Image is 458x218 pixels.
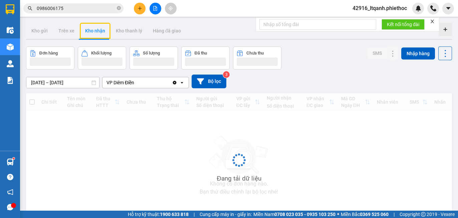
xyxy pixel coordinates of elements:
[135,79,136,86] input: Selected VP Diêm Điền.
[194,211,195,218] span: |
[106,79,134,86] div: VP Diêm Điền
[7,204,13,210] span: message
[168,6,173,11] span: aim
[439,23,452,36] div: Tạo kho hàng mới
[387,21,419,28] span: Kết nối tổng đài
[217,174,261,184] div: Đang tải dữ liệu
[134,3,146,14] button: plus
[7,158,14,166] img: warehouse-icon
[153,6,158,11] span: file-add
[7,27,14,34] img: warehouse-icon
[401,47,435,60] button: Nhập hàng
[7,77,14,84] img: solution-icon
[37,5,116,12] input: Tìm tên, số ĐT hoặc mã đơn
[130,46,178,70] button: Số lượng
[13,157,15,159] sup: 1
[246,51,264,56] div: Chưa thu
[192,75,226,88] button: Bộ lọc
[138,6,142,11] span: plus
[421,212,426,217] span: copyright
[7,60,14,67] img: warehouse-icon
[415,5,421,11] img: icon-new-feature
[195,51,207,56] div: Đã thu
[179,80,185,85] svg: open
[143,51,160,56] div: Số lượng
[7,174,13,180] span: question-circle
[78,46,126,70] button: Khối lượng
[150,3,161,14] button: file-add
[26,77,99,88] input: Select a date range.
[367,47,387,59] button: SMS
[341,211,389,218] span: Miền Bắc
[233,46,281,70] button: Chưa thu
[110,23,148,39] button: Kho thanh lý
[91,51,111,56] div: Khối lượng
[117,5,121,12] span: close-circle
[337,213,339,216] span: ⚪️
[26,46,74,70] button: Đơn hàng
[53,23,80,39] button: Trên xe
[259,19,376,30] input: Nhập số tổng đài
[165,3,177,14] button: aim
[26,23,53,39] button: Kho gửi
[7,189,13,195] span: notification
[160,212,189,217] strong: 1900 633 818
[360,212,389,217] strong: 0369 525 060
[39,51,58,56] div: Đơn hàng
[28,6,32,11] span: search
[181,46,230,70] button: Đã thu
[117,6,121,10] span: close-circle
[253,211,335,218] span: Miền Nam
[347,4,412,12] span: 42916_ltqanh.phiethoc
[148,23,186,39] button: Hàng đã giao
[430,19,435,24] span: close
[200,211,252,218] span: Cung cấp máy in - giấy in:
[274,212,335,217] strong: 0708 023 035 - 0935 103 250
[80,23,110,39] button: Kho nhận
[382,19,425,30] button: Kết nối tổng đài
[172,80,177,85] svg: Clear value
[442,3,454,14] button: caret-down
[445,5,451,11] span: caret-down
[6,4,14,14] img: logo-vxr
[394,211,395,218] span: |
[223,71,230,78] sup: 3
[128,211,189,218] span: Hỗ trợ kỹ thuật:
[7,43,14,50] img: warehouse-icon
[430,5,436,11] img: phone-icon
